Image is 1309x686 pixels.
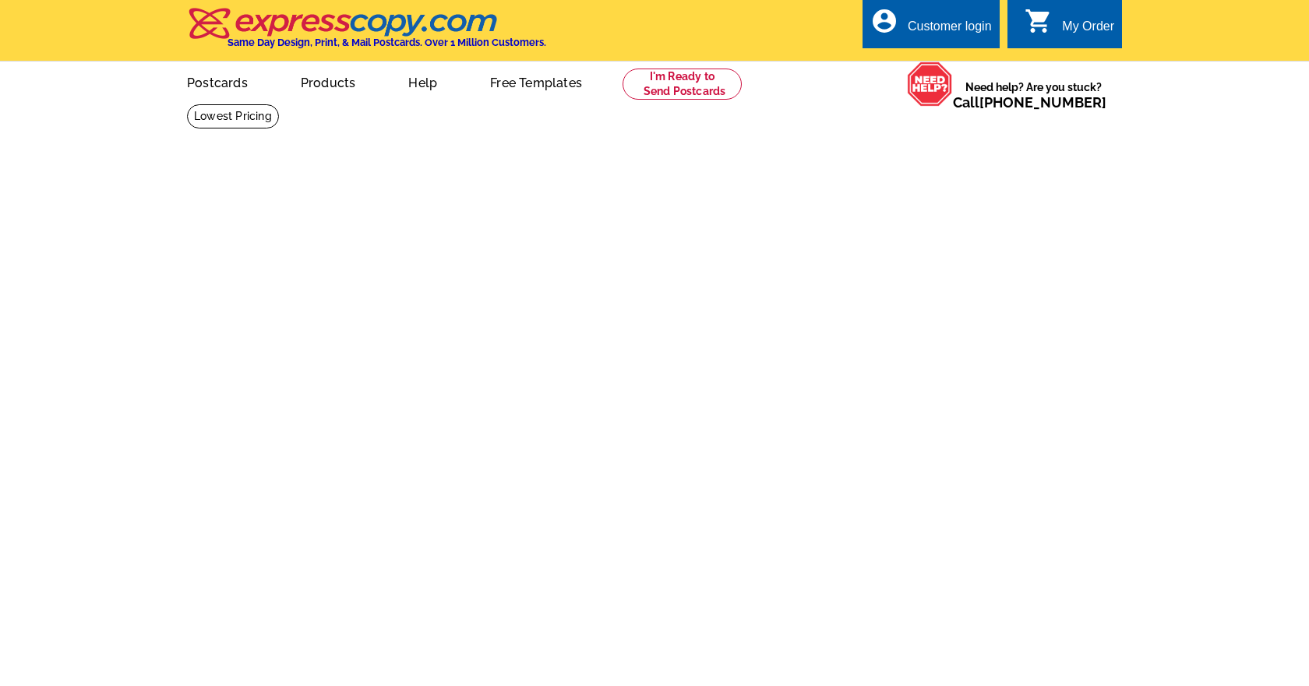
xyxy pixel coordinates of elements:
a: shopping_cart My Order [1025,17,1114,37]
a: account_circle Customer login [870,17,992,37]
i: account_circle [870,7,898,35]
span: Call [953,94,1106,111]
a: Help [383,63,462,100]
a: [PHONE_NUMBER] [979,94,1106,111]
div: My Order [1062,19,1114,41]
i: shopping_cart [1025,7,1053,35]
a: Products [276,63,381,100]
img: help [907,62,953,107]
a: Postcards [162,63,273,100]
div: Customer login [908,19,992,41]
a: Same Day Design, Print, & Mail Postcards. Over 1 Million Customers. [187,19,546,48]
a: Free Templates [465,63,607,100]
h4: Same Day Design, Print, & Mail Postcards. Over 1 Million Customers. [228,37,546,48]
span: Need help? Are you stuck? [953,79,1114,111]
